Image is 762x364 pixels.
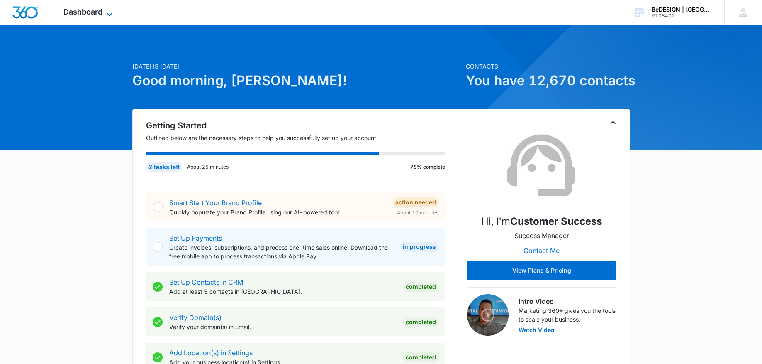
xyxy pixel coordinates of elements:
a: Add Location(s) in Settings [169,349,253,357]
div: 2 tasks left [146,162,182,172]
div: In Progress [400,242,438,252]
p: Hi, I'm [481,214,602,229]
p: Contacts [466,62,630,71]
p: Create invoices, subscriptions, and process one-time sales online. Download the free mobile app t... [169,243,394,261]
div: Completed [403,282,438,292]
div: Completed [403,317,438,327]
span: About 10 minutes [397,209,438,216]
a: Set Up Payments [169,234,222,242]
p: Add at least 5 contacts in [GEOGRAPHIC_DATA]. [169,287,397,296]
a: Set Up Contacts in CRM [169,278,243,286]
p: Verify your domain(s) in Email. [169,322,397,331]
a: Smart Start Your Brand Profile [169,199,262,207]
img: Intro Video [467,294,509,336]
button: Watch Video [519,327,555,333]
img: Customer Success [500,124,583,207]
div: account name [652,6,712,13]
p: 78% complete [410,163,445,171]
h1: Good morning, [PERSON_NAME]! [132,71,461,91]
p: About 25 minutes [187,163,229,171]
button: Contact Me [515,241,568,261]
h2: Getting Started [146,119,455,132]
div: Action Needed [393,197,438,207]
span: Dashboard [63,7,102,16]
h1: You have 12,670 contacts [466,71,630,91]
div: account id [652,13,712,19]
p: Outlined below are the necessary steps to help you successfully set up your account. [146,133,455,142]
p: [DATE] is [DATE] [132,62,461,71]
h3: Intro Video [519,296,616,306]
button: View Plans & Pricing [467,261,616,280]
p: Success Manager [514,231,569,241]
p: Marketing 360® gives you the tools to scale your business. [519,306,616,324]
button: Toggle Collapse [608,118,618,128]
p: Quickly populate your Brand Profile using our AI-powered tool. [169,208,386,216]
div: Completed [403,352,438,362]
strong: Customer Success [510,215,602,227]
a: Verify Domain(s) [169,313,222,322]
